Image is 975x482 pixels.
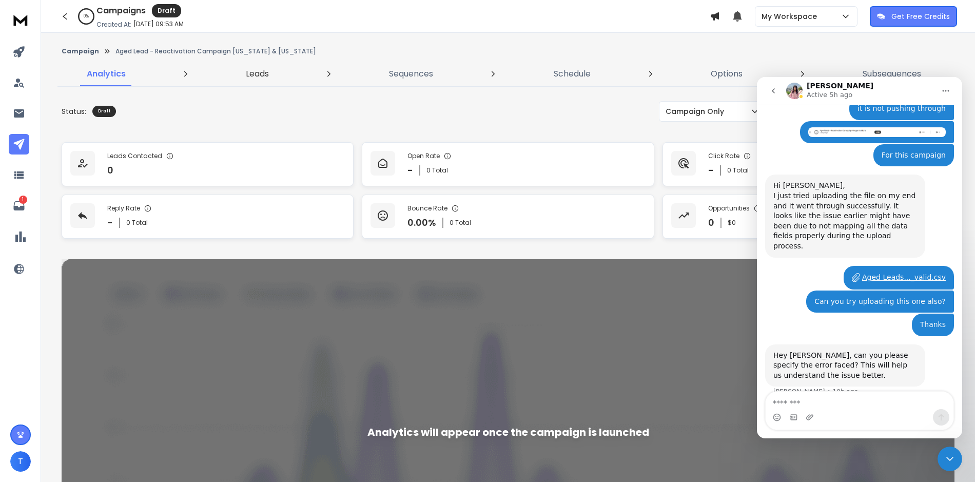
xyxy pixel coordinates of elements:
p: 0.00 % [407,216,436,230]
div: Analytics will appear once the campaign is launched [367,425,649,439]
a: Open Rate-0 Total [362,142,654,186]
p: 0 % [84,13,89,20]
p: Bounce Rate [407,204,447,213]
p: Reply Rate [107,204,140,213]
p: Leads [246,68,269,80]
p: - [407,163,413,178]
a: Leads Contacted0 [62,142,354,186]
p: Status: [62,106,86,117]
a: Click Rate-0 Total [662,142,954,186]
a: Options [705,62,749,86]
a: Schedule [548,62,597,86]
p: Options [711,68,743,80]
p: 0 [708,216,714,230]
a: Sequences [383,62,439,86]
button: Get Free Credits [870,6,957,27]
p: My Workspace [762,11,821,22]
p: $ 0 [728,219,736,227]
p: Analytics [87,68,126,80]
a: Reply Rate-0 Total [62,195,354,239]
p: Subsequences [863,68,921,80]
a: Opportunities0$0 [662,195,954,239]
a: Bounce Rate0.00%0 Total [362,195,654,239]
p: Schedule [554,68,591,80]
a: 1 [9,196,29,216]
p: - [107,216,113,230]
p: Campaign Only [666,106,728,117]
div: Draft [152,4,181,17]
h1: Campaigns [96,5,146,17]
p: Aged Lead - Reactivation Campaign [US_STATE] & [US_STATE] [115,47,316,55]
p: Created At: [96,21,131,29]
p: Get Free Credits [891,11,950,22]
a: Subsequences [856,62,927,86]
button: Campaign [62,47,99,55]
button: T [10,451,31,472]
p: 0 Total [126,219,148,227]
iframe: To enrich screen reader interactions, please activate Accessibility in Grammarly extension settings [757,77,962,438]
img: logo [10,10,31,29]
p: 0 Total [727,166,749,175]
div: Draft [92,106,116,117]
p: 0 Total [426,166,448,175]
iframe: Intercom live chat [938,447,962,471]
p: [DATE] 09:53 AM [133,20,184,28]
p: 1 [19,196,27,204]
p: 0 Total [450,219,471,227]
p: Opportunities [708,204,750,213]
a: Leads [240,62,275,86]
p: 0 [107,163,113,178]
p: Open Rate [407,152,440,160]
p: - [708,163,714,178]
a: Analytics [81,62,132,86]
p: Click Rate [708,152,739,160]
p: Leads Contacted [107,152,162,160]
p: Sequences [389,68,433,80]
